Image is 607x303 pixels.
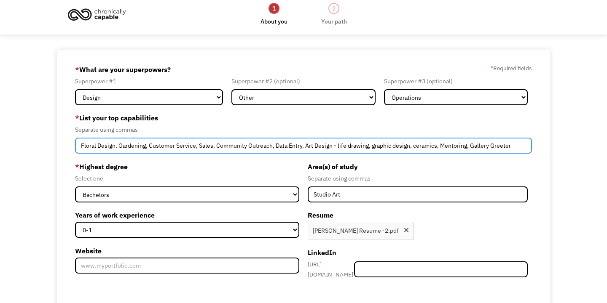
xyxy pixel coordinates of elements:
div: Your path [321,16,347,27]
label: Required fields [491,63,532,73]
img: Chronically Capable logo [65,5,129,24]
div: 1 [269,3,279,14]
div: About you [261,16,287,27]
div: Separate using commas [308,173,528,183]
a: 2Your path [321,2,347,27]
div: [PERSON_NAME] Resume -2.pdf [313,226,399,236]
div: 2 [328,3,339,14]
div: Superpower #2 (optional) [231,76,375,86]
a: 1About you [261,2,287,27]
input: Videography, photography, accounting [75,138,532,154]
label: Resume [308,208,528,222]
input: www.myportfolio.com [75,258,299,274]
label: Website [75,244,299,258]
div: Remove file [403,227,410,236]
label: Area(s) of study [308,160,528,173]
div: Separate using commas [75,125,532,135]
label: Highest degree [75,160,299,173]
div: Superpower #1 [75,76,223,86]
label: What are your superpowers? [75,63,171,76]
label: List your top capabilities [75,111,532,125]
div: [URL][DOMAIN_NAME] [308,259,354,279]
label: Years of work experience [75,208,299,222]
label: LinkedIn [308,246,528,259]
input: Anthropology, Education [308,186,528,202]
div: Select one [75,173,299,183]
div: Superpower #3 (optional) [384,76,528,86]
